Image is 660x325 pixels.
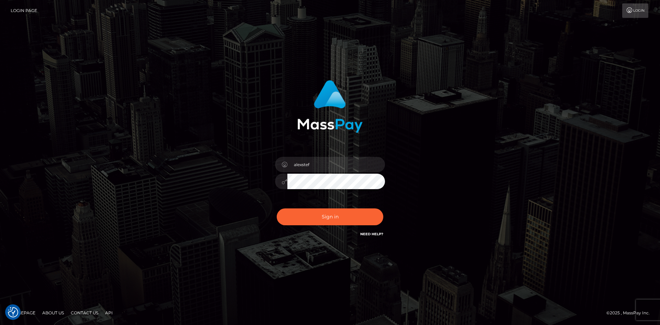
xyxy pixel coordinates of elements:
[287,157,385,172] input: Username...
[40,307,67,318] a: About Us
[8,307,38,318] a: Homepage
[606,309,655,317] div: © 2025 , MassPay Inc.
[622,3,648,18] a: Login
[360,232,383,236] a: Need Help?
[277,208,383,225] button: Sign in
[8,307,18,317] button: Consent Preferences
[297,80,363,133] img: MassPay Login
[11,3,37,18] a: Login Page
[8,307,18,317] img: Revisit consent button
[68,307,101,318] a: Contact Us
[102,307,115,318] a: API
